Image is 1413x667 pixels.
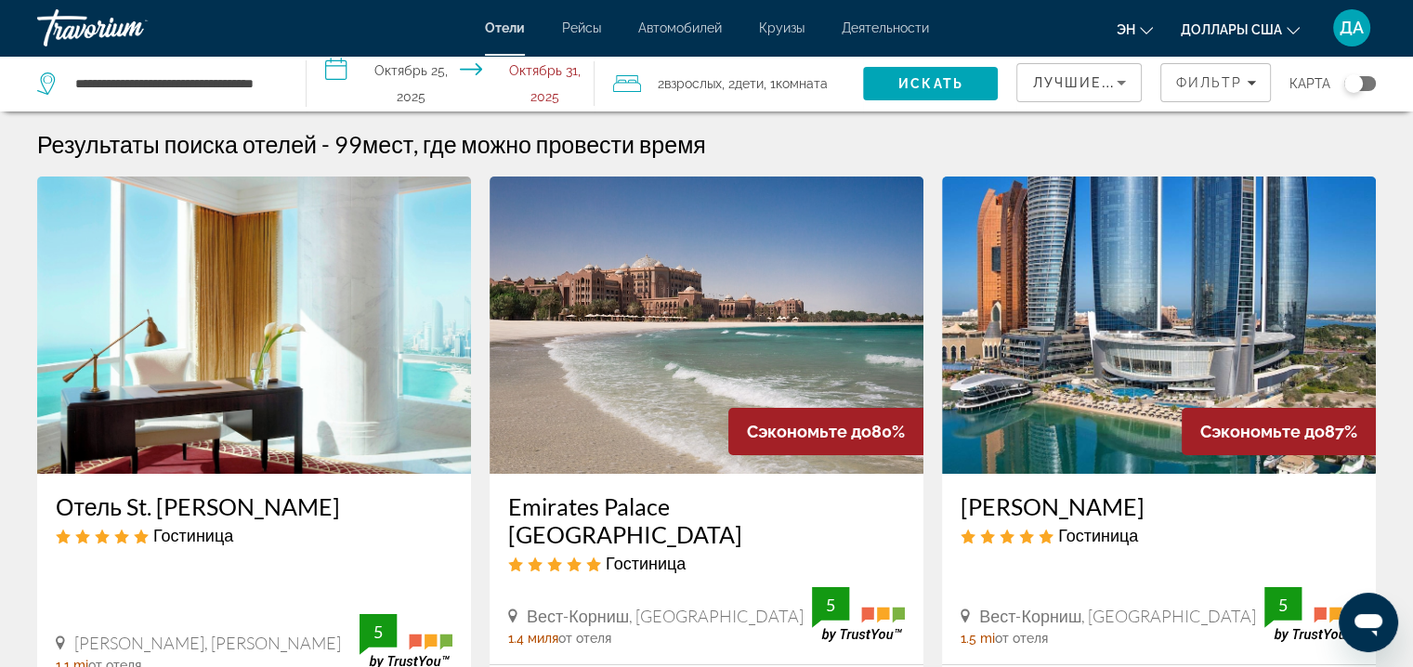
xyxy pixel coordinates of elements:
span: Вест-Корниш, [GEOGRAPHIC_DATA] [527,606,804,626]
span: Вест-Корниш, [GEOGRAPHIC_DATA] [979,606,1256,626]
a: Рейсы [562,20,601,35]
span: Доллары США [1181,22,1282,37]
font: , 1 [764,76,776,91]
span: [PERSON_NAME], [PERSON_NAME] [74,633,341,653]
span: - [321,130,330,158]
button: Изменить валюту [1181,16,1300,43]
span: мест, где можно провести время [362,130,706,158]
div: 5-звездочный отель [56,525,452,545]
div: 5 [812,594,849,616]
button: Путешественники: 2 взрослых, 2 детей [595,56,864,111]
span: Гостиница [606,553,686,573]
span: Искать [898,76,963,91]
a: [PERSON_NAME] [961,492,1357,520]
a: Травориум [37,4,223,52]
button: Пользовательское меню [1328,8,1376,47]
img: TrustYou guest rating badge [1264,587,1357,642]
div: 5-звездочный отель [961,525,1357,545]
div: 5-звездочный отель [508,553,905,573]
a: Отели [485,20,525,35]
span: Сэкономьте до [747,422,871,441]
span: Лучшие предложения [1032,75,1230,90]
span: от отеля [558,631,611,646]
span: 1.4 миля [508,631,558,646]
input: Поиск направления от отеля [73,70,278,98]
button: Выберите дату заезда и выезда [307,56,595,111]
button: Изменение языка [1117,16,1153,43]
span: Гостиница [1058,525,1138,545]
span: Комната [776,76,828,91]
button: Переключить карту [1330,75,1376,92]
button: Фильтры [1160,63,1271,102]
span: Дети [735,76,764,91]
mat-select: Сортировать по [1032,72,1126,94]
div: 80% [728,408,923,455]
span: 1.5 mi [961,631,995,646]
div: 5 [1264,594,1302,616]
img: Отель St. Regis Абу-Даби [37,177,471,474]
span: от отеля [995,631,1048,646]
a: Автомобилей [638,20,722,35]
a: Отель St. [PERSON_NAME] [56,492,452,520]
img: Конрад Абу-Даби Этихад Тауэрс [942,177,1376,474]
span: Фильтр [1175,75,1242,90]
a: Деятельности [842,20,929,35]
font: 2 [658,76,664,91]
img: Emirates Palace Mandarin Oriental Абу-Даби [490,177,923,474]
div: 87% [1182,408,1376,455]
span: ДА [1340,19,1364,37]
span: Карта [1289,71,1330,97]
button: Искать [863,67,998,100]
h1: Результаты поиска отелей [37,130,317,158]
div: 5 [360,621,397,643]
a: Emirates Palace [GEOGRAPHIC_DATA] [508,492,905,548]
a: Круизы [759,20,805,35]
img: TrustYou guest rating badge [812,587,905,642]
h2: 99 [334,130,706,158]
span: Взрослых [664,76,722,91]
span: Гостиница [153,525,233,545]
iframe: Кнопка запуска окна обмена сообщениями [1339,593,1398,652]
span: эн [1117,22,1135,37]
font: , 2 [722,76,735,91]
span: Сэкономьте до [1200,422,1325,441]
